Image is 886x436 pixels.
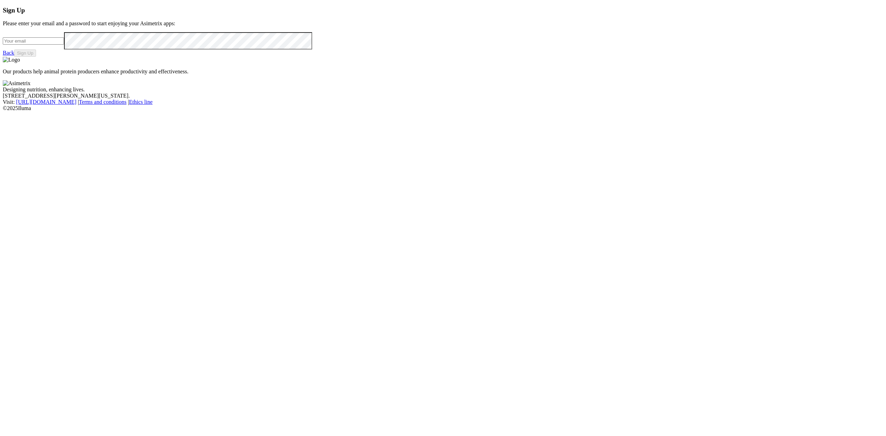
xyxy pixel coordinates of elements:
[3,87,883,93] div: Designing nutrition, enhancing lives.
[3,57,20,63] img: Logo
[3,50,14,56] a: Back
[79,99,127,105] a: Terms and conditions
[3,7,883,14] h3: Sign Up
[3,69,883,75] p: Our products help animal protein producers enhance productivity and effectiveness.
[3,105,883,111] div: © 2025 Iluma
[16,99,76,105] a: [URL][DOMAIN_NAME]
[3,20,883,27] p: Please enter your email and a password to start enjoying your Asimetrix apps:
[3,99,883,105] div: Visit : | |
[3,93,883,99] div: [STREET_ADDRESS][PERSON_NAME][US_STATE].
[3,37,64,45] input: Your email
[129,99,153,105] a: Ethics line
[3,80,30,87] img: Asimetrix
[14,49,36,57] button: Sign Up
